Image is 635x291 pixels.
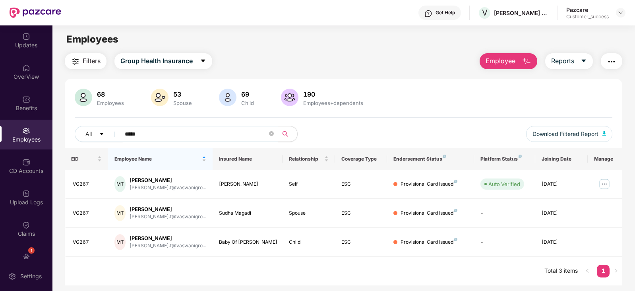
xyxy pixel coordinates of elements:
[114,53,212,69] button: Group Health Insurancecaret-down
[114,234,126,250] div: MT
[480,53,537,69] button: Employee
[614,268,618,273] span: right
[302,90,365,98] div: 190
[114,176,126,192] div: MT
[588,148,623,170] th: Manage
[610,265,622,277] button: right
[130,206,206,213] div: [PERSON_NAME]
[22,158,30,166] img: svg+xml;base64,PHN2ZyBpZD0iQ0RfQWNjb3VudHMiIGRhdGEtbmFtZT0iQ0QgQWNjb3VudHMiIHhtbG5zPSJodHRwOi8vd3...
[269,130,274,138] span: close-circle
[22,95,30,103] img: svg+xml;base64,PHN2ZyBpZD0iQmVuZWZpdHMiIHhtbG5zPSJodHRwOi8vd3d3LnczLm9yZy8yMDAwL3N2ZyIgd2lkdGg9Ij...
[551,56,574,66] span: Reports
[566,14,609,20] div: Customer_success
[130,235,206,242] div: [PERSON_NAME]
[130,213,206,221] div: [PERSON_NAME].t@vaswanigro...
[73,210,102,217] div: VG267
[95,90,126,98] div: 68
[598,178,611,190] img: manageButton
[281,89,298,106] img: svg+xml;base64,PHN2ZyB4bWxucz0iaHR0cDovL3d3dy53My5vcmcvMjAwMC9zdmciIHhtbG5zOnhsaW5rPSJodHRwOi8vd3...
[22,252,30,260] img: svg+xml;base64,PHN2ZyBpZD0iRW5kb3JzZW1lbnRzIiB4bWxucz0iaHR0cDovL3d3dy53My5vcmcvMjAwMC9zdmciIHdpZH...
[618,10,624,16] img: svg+xml;base64,PHN2ZyBpZD0iRHJvcGRvd24tMzJ4MzIiIHhtbG5zPSJodHRwOi8vd3d3LnczLm9yZy8yMDAwL3N2ZyIgd2...
[545,53,593,69] button: Reportscaret-down
[289,239,329,246] div: Child
[99,131,105,138] span: caret-down
[401,239,457,246] div: Provisional Card Issued
[289,156,323,162] span: Relationship
[71,156,96,162] span: EID
[219,210,276,217] div: Sudha Magadi
[535,148,588,170] th: Joining Date
[454,180,457,183] img: svg+xml;base64,PHN2ZyB4bWxucz0iaHR0cDovL3d3dy53My5vcmcvMjAwMC9zdmciIHdpZHRoPSI4IiBoZWlnaHQ9IjgiIH...
[454,238,457,241] img: svg+xml;base64,PHN2ZyB4bWxucz0iaHR0cDovL3d3dy53My5vcmcvMjAwMC9zdmciIHdpZHRoPSI4IiBoZWlnaHQ9IjgiIH...
[269,131,274,136] span: close-circle
[341,210,381,217] div: ESC
[289,210,329,217] div: Spouse
[130,184,206,192] div: [PERSON_NAME].t@vaswanigro...
[18,272,44,280] div: Settings
[544,265,578,277] li: Total 3 items
[474,199,535,228] td: -
[602,131,606,136] img: svg+xml;base64,PHN2ZyB4bWxucz0iaHR0cDovL3d3dy53My5vcmcvMjAwMC9zdmciIHhtbG5zOnhsaW5rPSJodHRwOi8vd3...
[219,239,276,246] div: Baby Of [PERSON_NAME]
[482,8,488,17] span: V
[65,148,108,170] th: EID
[542,210,581,217] div: [DATE]
[73,239,102,246] div: VG267
[436,10,455,16] div: Get Help
[486,56,515,66] span: Employee
[401,210,457,217] div: Provisional Card Issued
[65,53,106,69] button: Filters
[278,131,293,137] span: search
[581,58,587,65] span: caret-down
[213,148,282,170] th: Insured Name
[341,239,381,246] div: ESC
[526,126,613,142] button: Download Filtered Report
[480,156,529,162] div: Platform Status
[95,100,126,106] div: Employees
[75,89,92,106] img: svg+xml;base64,PHN2ZyB4bWxucz0iaHR0cDovL3d3dy53My5vcmcvMjAwMC9zdmciIHhtbG5zOnhsaW5rPSJodHRwOi8vd3...
[289,180,329,188] div: Self
[200,58,206,65] span: caret-down
[22,190,30,198] img: svg+xml;base64,PHN2ZyBpZD0iVXBsb2FkX0xvZ3MiIGRhdGEtbmFtZT0iVXBsb2FkIExvZ3MiIHhtbG5zPSJodHRwOi8vd3...
[494,9,550,17] div: [PERSON_NAME] ESTATES DEVELOPERS PRIVATE LIMITED
[172,100,194,106] div: Spouse
[10,8,61,18] img: New Pazcare Logo
[83,56,101,66] span: Filters
[75,126,123,142] button: Allcaret-down
[22,64,30,72] img: svg+xml;base64,PHN2ZyBpZD0iSG9tZSIgeG1sbnM9Imh0dHA6Ly93d3cudzMub3JnLzIwMDAvc3ZnIiB3aWR0aD0iMjAiIG...
[532,130,598,138] span: Download Filtered Report
[219,180,276,188] div: [PERSON_NAME]
[607,57,616,66] img: svg+xml;base64,PHN2ZyB4bWxucz0iaHR0cDovL3d3dy53My5vcmcvMjAwMC9zdmciIHdpZHRoPSIyNCIgaGVpZ2h0PSIyNC...
[22,221,30,229] img: svg+xml;base64,PHN2ZyBpZD0iQ2xhaW0iIHhtbG5zPSJodHRwOi8vd3d3LnczLm9yZy8yMDAwL3N2ZyIgd2lkdGg9IjIwIi...
[581,265,594,277] li: Previous Page
[22,127,30,135] img: svg+xml;base64,PHN2ZyBpZD0iRW1wbG95ZWVzIiB4bWxucz0iaHR0cDovL3d3dy53My5vcmcvMjAwMC9zdmciIHdpZHRoPS...
[542,180,581,188] div: [DATE]
[114,156,200,162] span: Employee Name
[278,126,298,142] button: search
[120,56,193,66] span: Group Health Insurance
[66,33,118,45] span: Employees
[22,33,30,41] img: svg+xml;base64,PHN2ZyBpZD0iVXBkYXRlZCIgeG1sbnM9Imh0dHA6Ly93d3cudzMub3JnLzIwMDAvc3ZnIiB3aWR0aD0iMj...
[581,265,594,277] button: left
[240,90,256,98] div: 69
[341,180,381,188] div: ESC
[114,205,126,221] div: MT
[454,209,457,212] img: svg+xml;base64,PHN2ZyB4bWxucz0iaHR0cDovL3d3dy53My5vcmcvMjAwMC9zdmciIHdpZHRoPSI4IiBoZWlnaHQ9IjgiIH...
[597,265,610,277] a: 1
[73,180,102,188] div: VG267
[522,57,531,66] img: svg+xml;base64,PHN2ZyB4bWxucz0iaHR0cDovL3d3dy53My5vcmcvMjAwMC9zdmciIHhtbG5zOnhsaW5rPSJodHRwOi8vd3...
[151,89,168,106] img: svg+xml;base64,PHN2ZyB4bWxucz0iaHR0cDovL3d3dy53My5vcmcvMjAwMC9zdmciIHhtbG5zOnhsaW5rPSJodHRwOi8vd3...
[283,148,335,170] th: Relationship
[474,228,535,257] td: -
[28,247,35,254] div: 1
[8,272,16,280] img: svg+xml;base64,PHN2ZyBpZD0iU2V0dGluZy0yMHgyMCIgeG1sbnM9Imh0dHA6Ly93d3cudzMub3JnLzIwMDAvc3ZnIiB3aW...
[566,6,609,14] div: Pazcare
[172,90,194,98] div: 53
[424,10,432,17] img: svg+xml;base64,PHN2ZyBpZD0iSGVscC0zMngzMiIgeG1sbnM9Imh0dHA6Ly93d3cudzMub3JnLzIwMDAvc3ZnIiB3aWR0aD...
[585,268,590,273] span: left
[85,130,92,138] span: All
[393,156,468,162] div: Endorsement Status
[71,57,80,66] img: svg+xml;base64,PHN2ZyB4bWxucz0iaHR0cDovL3d3dy53My5vcmcvMjAwMC9zdmciIHdpZHRoPSIyNCIgaGVpZ2h0PSIyNC...
[610,265,622,277] li: Next Page
[130,177,206,184] div: [PERSON_NAME]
